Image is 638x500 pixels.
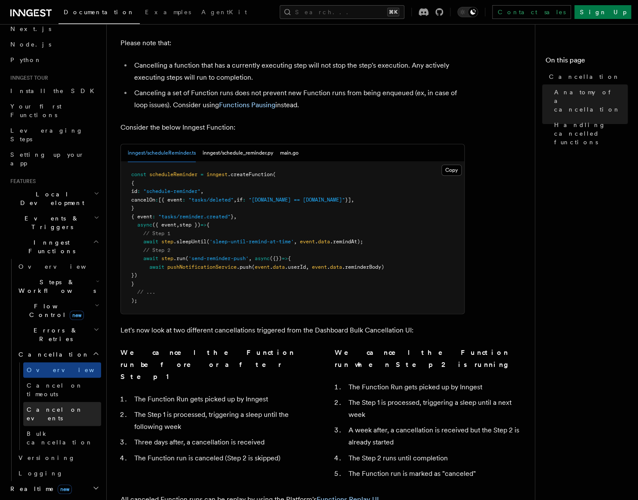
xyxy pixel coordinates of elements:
[210,239,294,245] span: 'sleep-until-remind-at-time'
[158,214,231,220] span: "tasks/reminder.created"
[330,264,342,270] span: data
[131,214,152,220] span: { event
[7,37,101,52] a: Node.js
[15,298,101,323] button: Flow Controlnew
[120,348,294,381] strong: We cancel the Function run before or after Step 1
[200,222,207,228] span: =>
[219,101,275,109] a: Functions Pausing
[158,197,182,203] span: [{ event
[179,222,200,228] span: step })
[15,278,96,295] span: Steps & Workflows
[137,188,140,194] span: :
[207,171,228,177] span: inngest
[234,214,237,220] span: ,
[270,255,282,261] span: ({})
[234,197,237,203] span: ,
[27,366,115,373] span: Overview
[300,239,315,245] span: event
[15,326,93,343] span: Errors & Retries
[131,298,137,304] span: );
[574,5,631,19] a: Sign Up
[131,281,134,287] span: }
[152,214,155,220] span: :
[15,450,101,466] a: Versioning
[15,362,101,450] div: Cancellation
[549,72,620,81] span: Cancellation
[23,402,101,426] a: Cancel on events
[149,171,197,177] span: scheduleReminder
[152,222,176,228] span: ({ event
[492,5,571,19] a: Contact sales
[131,171,146,177] span: const
[7,178,36,185] span: Features
[207,222,210,228] span: {
[255,264,270,270] span: event
[228,171,273,177] span: .createFunction
[282,255,288,261] span: =>
[10,151,84,167] span: Setting up your app
[23,378,101,402] a: Cancel on timeouts
[59,3,140,24] a: Documentation
[346,467,528,479] li: The Function run is marked as "canceled"
[132,59,465,84] li: Cancelling a function that has a currently executing step will not stop the step's execution. Any...
[137,222,152,228] span: async
[280,144,299,162] button: main.go
[7,21,101,37] a: Next.js
[7,484,72,493] span: Realtime
[140,3,196,23] a: Examples
[120,121,465,134] p: Consider the below Inngest Function:
[23,426,101,450] a: Bulk cancellation
[149,264,164,270] span: await
[120,37,465,49] p: Please note that:
[330,239,363,245] span: .remindAt);
[176,222,179,228] span: ,
[346,452,528,464] li: The Step 2 runs until completion
[173,239,207,245] span: .sleepUntil
[131,205,134,211] span: }
[10,127,83,143] span: Leveraging Steps
[120,324,465,336] p: Let's now look at two different cancellations triggered from the Dashboard Bulk Cancellation UI:
[306,264,309,270] span: ,
[132,452,314,464] li: The Function run is canceled (Step 2 is skipped)
[7,235,101,259] button: Inngest Functions
[237,264,252,270] span: .push
[15,274,101,298] button: Steps & Workflows
[7,52,101,68] a: Python
[546,69,628,84] a: Cancellation
[143,239,158,245] span: await
[7,481,101,497] button: Realtimenew
[270,264,273,270] span: .
[18,454,75,461] span: Versioning
[457,7,478,17] button: Toggle dark mode
[554,121,628,146] span: Handling cancelled functions
[132,87,465,111] li: Canceling a set of Function runs does not prevent new Function runs from being enqueued (ex, in c...
[249,197,345,203] span: "[DOMAIN_NAME] == [DOMAIN_NAME]"
[288,255,291,261] span: {
[143,230,170,236] span: // Step 1
[15,302,95,319] span: Flow Control
[58,484,72,494] span: new
[7,75,48,81] span: Inngest tour
[252,264,255,270] span: (
[182,197,185,203] span: :
[243,197,246,203] span: :
[128,144,196,162] button: inngest/scheduleReminder.ts
[145,9,191,16] span: Examples
[10,41,51,48] span: Node.js
[7,214,94,231] span: Events & Triggers
[546,55,628,69] h4: On this page
[7,99,101,123] a: Your first Functions
[335,348,515,369] strong: We cancel the Function run when Step 2 is running
[155,197,158,203] span: :
[132,393,314,405] li: The Function Run gets picked up by Inngest
[237,197,243,203] span: if
[185,255,188,261] span: (
[346,381,528,393] li: The Function Run gets picked up by Inngest
[7,211,101,235] button: Events & Triggers
[70,311,84,320] span: new
[131,272,137,278] span: })
[137,289,155,295] span: // ...
[342,264,384,270] span: .reminderBody)
[15,466,101,481] a: Logging
[551,117,628,150] a: Handling cancelled functions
